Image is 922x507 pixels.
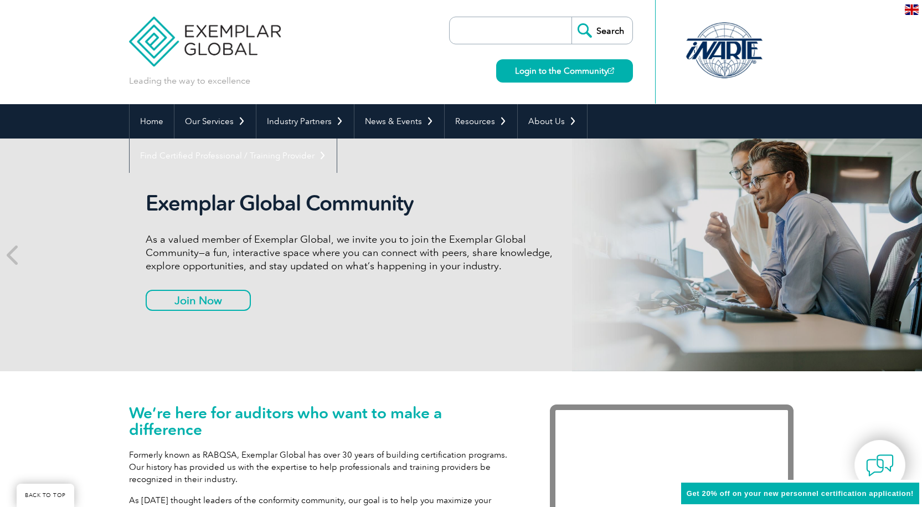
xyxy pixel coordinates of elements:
[518,104,587,139] a: About Us
[130,104,174,139] a: Home
[608,68,614,74] img: open_square.png
[571,17,632,44] input: Search
[174,104,256,139] a: Our Services
[445,104,517,139] a: Resources
[256,104,354,139] a: Industry Partners
[905,4,919,15] img: en
[130,139,337,173] a: Find Certified Professional / Training Provider
[866,452,894,479] img: contact-chat.png
[129,404,517,438] h1: We’re here for auditors who want to make a difference
[687,489,914,498] span: Get 20% off on your new personnel certification application!
[146,290,251,311] a: Join Now
[129,75,250,87] p: Leading the way to excellence
[354,104,444,139] a: News & Events
[17,484,74,507] a: BACK TO TOP
[129,449,517,485] p: Formerly known as RABQSA, Exemplar Global has over 30 years of building certification programs. O...
[146,191,561,216] h2: Exemplar Global Community
[146,233,561,273] p: As a valued member of Exemplar Global, we invite you to join the Exemplar Global Community—a fun,...
[496,59,633,83] a: Login to the Community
